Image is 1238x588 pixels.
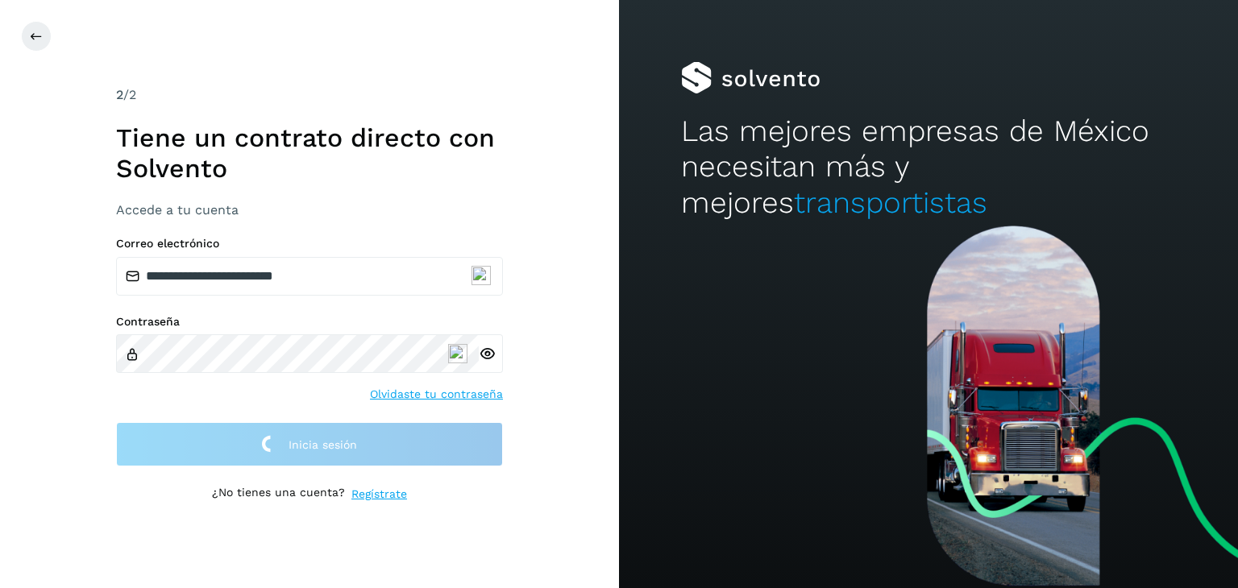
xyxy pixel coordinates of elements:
span: transportistas [794,185,987,220]
button: Inicia sesión [116,422,503,466]
span: 2 [116,87,123,102]
span: Inicia sesión [289,439,357,450]
p: ¿No tienes una cuenta? [212,486,345,503]
a: Olvidaste tu contraseña [370,386,503,403]
h3: Accede a tu cuenta [116,202,503,217]
h1: Tiene un contrato directo con Solvento [116,122,503,184]
a: Regístrate [351,486,407,503]
div: /2 [116,85,503,105]
label: Contraseña [116,315,503,329]
label: Correo electrónico [116,237,503,251]
h2: Las mejores empresas de México necesitan más y mejores [681,114,1176,221]
img: npw-badge-icon-locked.svg [448,344,467,363]
img: npw-badge-icon-locked.svg [472,266,491,285]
